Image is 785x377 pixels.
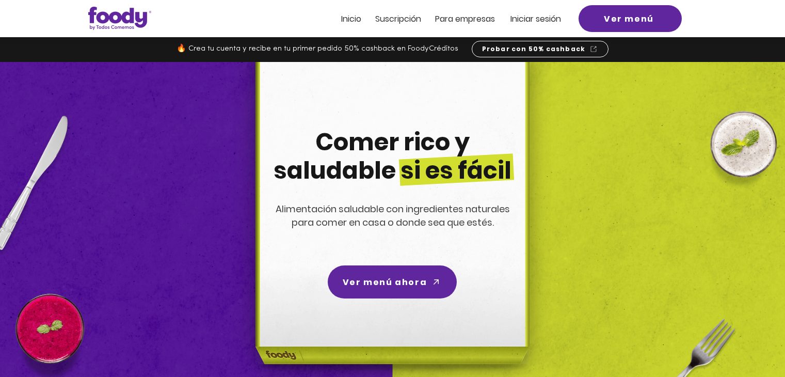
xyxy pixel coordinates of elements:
[341,14,361,23] a: Inicio
[579,5,682,32] a: Ver menú
[341,13,361,25] span: Inicio
[375,13,421,25] span: Suscripción
[435,14,495,23] a: Para empresas
[445,13,495,25] span: ra empresas
[472,41,608,57] a: Probar con 50% cashback
[510,13,561,25] span: Iniciar sesión
[328,265,457,299] a: Ver menú ahora
[276,202,510,229] span: Alimentación saludable con ingredientes naturales para comer en casa o donde sea que estés.
[510,14,561,23] a: Iniciar sesión
[482,44,586,54] span: Probar con 50% cashback
[435,13,445,25] span: Pa
[88,7,151,30] img: Logo_Foody V2.0.0 (3).png
[375,14,421,23] a: Suscripción
[274,125,511,187] span: Comer rico y saludable si es fácil
[343,276,427,289] span: Ver menú ahora
[177,45,458,53] span: 🔥 Crea tu cuenta y recibe en tu primer pedido 50% cashback en FoodyCréditos
[604,12,654,25] span: Ver menú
